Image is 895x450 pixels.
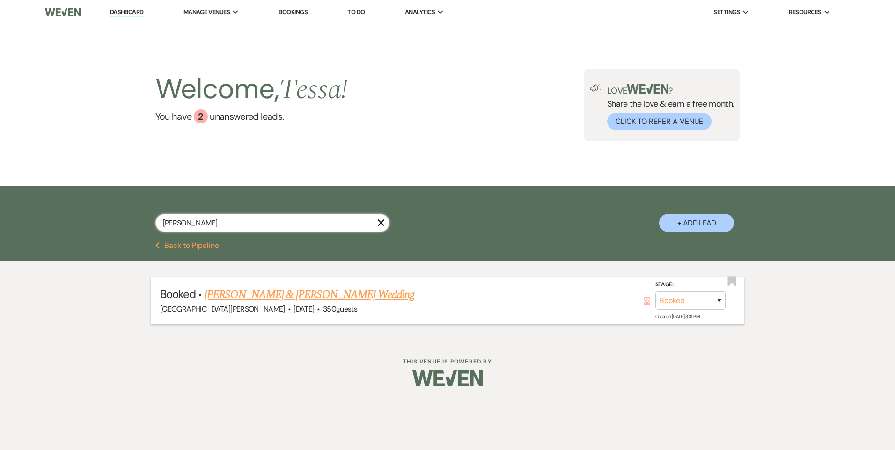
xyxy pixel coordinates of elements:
h2: Welcome, [155,69,348,109]
span: Resources [789,7,821,17]
input: Search by name, event date, email address or phone number [155,214,389,232]
span: Analytics [405,7,435,17]
a: You have 2 unanswered leads. [155,109,348,123]
a: To Do [347,8,365,16]
span: [GEOGRAPHIC_DATA][PERSON_NAME] [160,304,285,314]
img: Weven Logo [412,362,483,395]
span: Booked [160,287,196,301]
p: Love ? [607,84,734,95]
a: Bookings [279,8,308,16]
label: Stage: [655,280,726,290]
button: + Add Lead [659,214,734,232]
span: 350 guests [323,304,357,314]
div: Share the love & earn a free month. [602,84,734,130]
img: weven-logo-green.svg [627,84,668,94]
button: Click to Refer a Venue [607,113,712,130]
span: Manage Venues [183,7,230,17]
div: 2 [194,109,208,123]
img: loud-speaker-illustration.svg [590,84,602,92]
span: Tessa ! [279,68,347,111]
a: [PERSON_NAME] & [PERSON_NAME] Wedding [205,286,414,303]
button: Back to Pipeline [155,242,220,249]
span: [DATE] [293,304,314,314]
a: Dashboard [110,8,144,17]
span: Created: [DATE] 3:31 PM [655,313,699,319]
span: Settings [713,7,740,17]
img: Weven Logo [45,2,81,22]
